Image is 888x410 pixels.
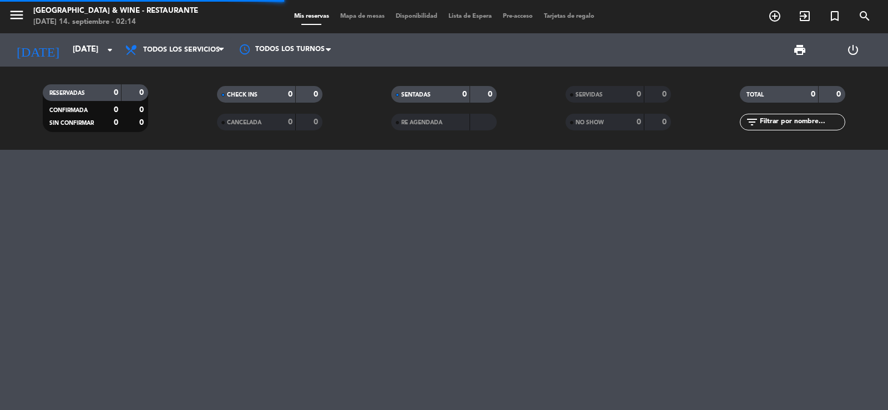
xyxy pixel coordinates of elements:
strong: 0 [314,118,320,126]
i: exit_to_app [798,9,811,23]
span: SERVIDAS [576,92,603,98]
input: Filtrar por nombre... [759,116,845,128]
strong: 0 [114,119,118,126]
strong: 0 [462,90,467,98]
strong: 0 [637,90,641,98]
span: Disponibilidad [390,13,443,19]
button: menu [8,7,25,27]
span: RE AGENDADA [401,120,442,125]
strong: 0 [488,90,495,98]
div: [GEOGRAPHIC_DATA] & Wine - Restaurante [33,6,198,17]
strong: 0 [662,118,669,126]
strong: 0 [114,106,118,114]
span: Lista de Espera [443,13,497,19]
span: print [793,43,806,57]
div: LOG OUT [826,33,880,67]
span: CHECK INS [227,92,258,98]
strong: 0 [637,118,641,126]
span: Tarjetas de regalo [538,13,600,19]
strong: 0 [139,89,146,97]
div: [DATE] 14. septiembre - 02:14 [33,17,198,28]
strong: 0 [314,90,320,98]
i: search [858,9,871,23]
i: arrow_drop_down [103,43,117,57]
i: add_circle_outline [768,9,781,23]
i: turned_in_not [828,9,841,23]
strong: 0 [811,90,815,98]
strong: 0 [836,90,843,98]
span: CONFIRMADA [49,108,88,113]
strong: 0 [139,119,146,126]
span: Mapa de mesas [335,13,390,19]
span: Todos los servicios [143,46,220,54]
strong: 0 [114,89,118,97]
strong: 0 [288,118,292,126]
i: filter_list [745,115,759,129]
i: [DATE] [8,38,67,62]
span: NO SHOW [576,120,604,125]
span: TOTAL [746,92,764,98]
span: SIN CONFIRMAR [49,120,94,126]
strong: 0 [662,90,669,98]
span: CANCELADA [227,120,261,125]
i: menu [8,7,25,23]
span: Mis reservas [289,13,335,19]
span: RESERVADAS [49,90,85,96]
strong: 0 [288,90,292,98]
i: power_settings_new [846,43,860,57]
strong: 0 [139,106,146,114]
span: Pre-acceso [497,13,538,19]
span: SENTADAS [401,92,431,98]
